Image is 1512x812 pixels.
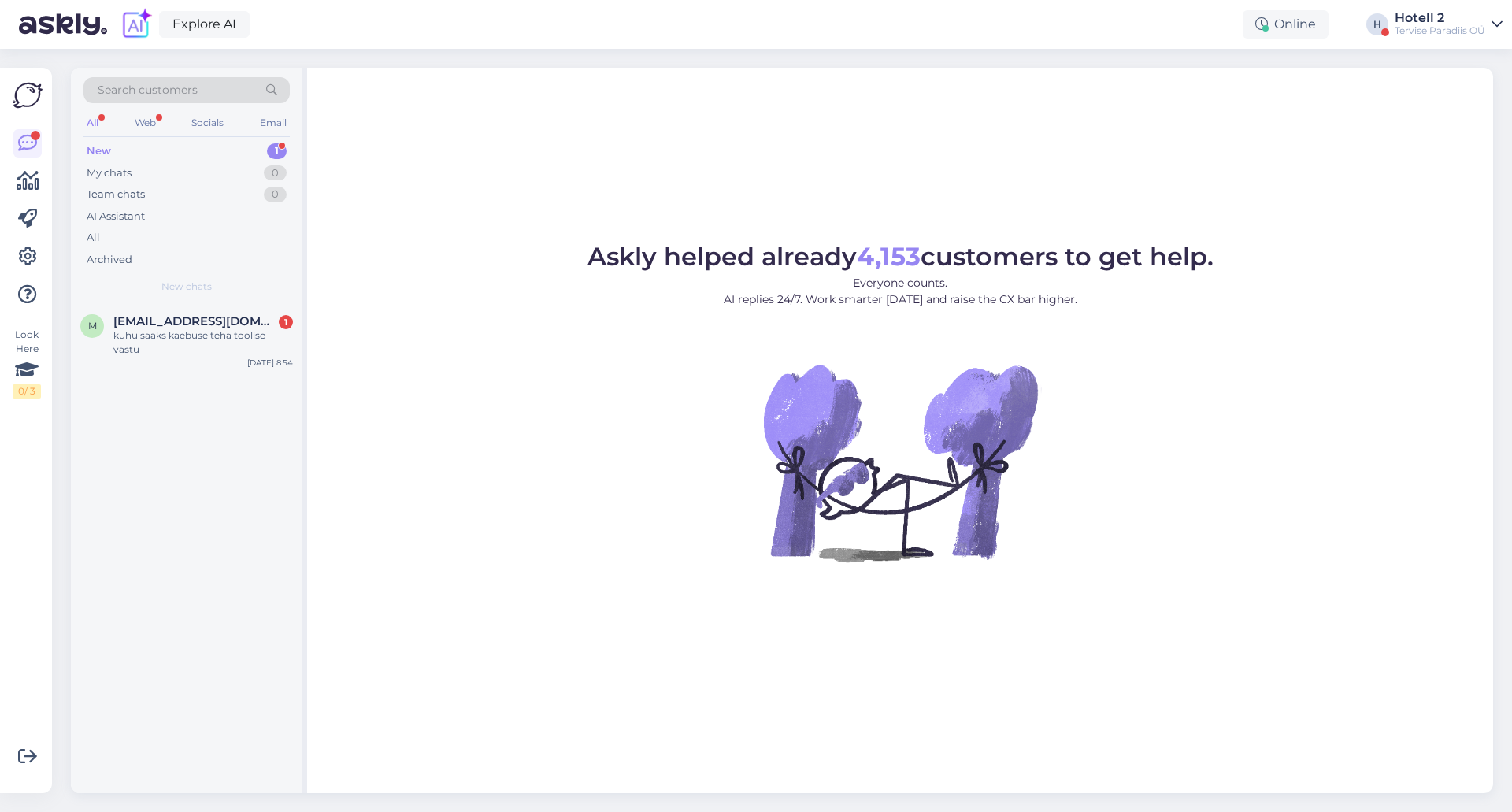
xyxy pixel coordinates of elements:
[758,321,1042,604] img: No Chat active
[1395,24,1485,37] div: Tervise Paradiis OÜ
[13,328,41,399] div: Look Here
[88,320,97,332] span: m
[857,241,921,272] b: 4,153
[87,143,111,159] div: New
[87,230,100,246] div: All
[1395,12,1503,37] a: Hotell 2Tervise Paradiis OÜ
[132,113,159,133] div: Web
[159,11,250,38] a: Explore AI
[87,165,132,181] div: My chats
[264,165,287,181] div: 0
[13,80,43,110] img: Askly Logo
[1395,12,1485,24] div: Hotell 2
[247,357,293,369] div: [DATE] 8:54
[264,187,287,202] div: 0
[98,82,198,98] span: Search customers
[161,280,212,294] span: New chats
[13,384,41,399] div: 0 / 3
[113,314,277,328] span: martinmaalinn1321@gmail.com
[587,241,1214,272] span: Askly helped already customers to get help.
[1243,10,1329,39] div: Online
[257,113,290,133] div: Email
[1366,13,1388,35] div: H
[279,315,293,329] div: 1
[113,328,293,357] div: kuhu saaks kaebuse teha toolise vastu
[587,275,1214,308] p: Everyone counts. AI replies 24/7. Work smarter [DATE] and raise the CX bar higher.
[120,8,153,41] img: explore-ai
[87,209,145,224] div: AI Assistant
[83,113,102,133] div: All
[188,113,227,133] div: Socials
[87,187,145,202] div: Team chats
[87,252,132,268] div: Archived
[267,143,287,159] div: 1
